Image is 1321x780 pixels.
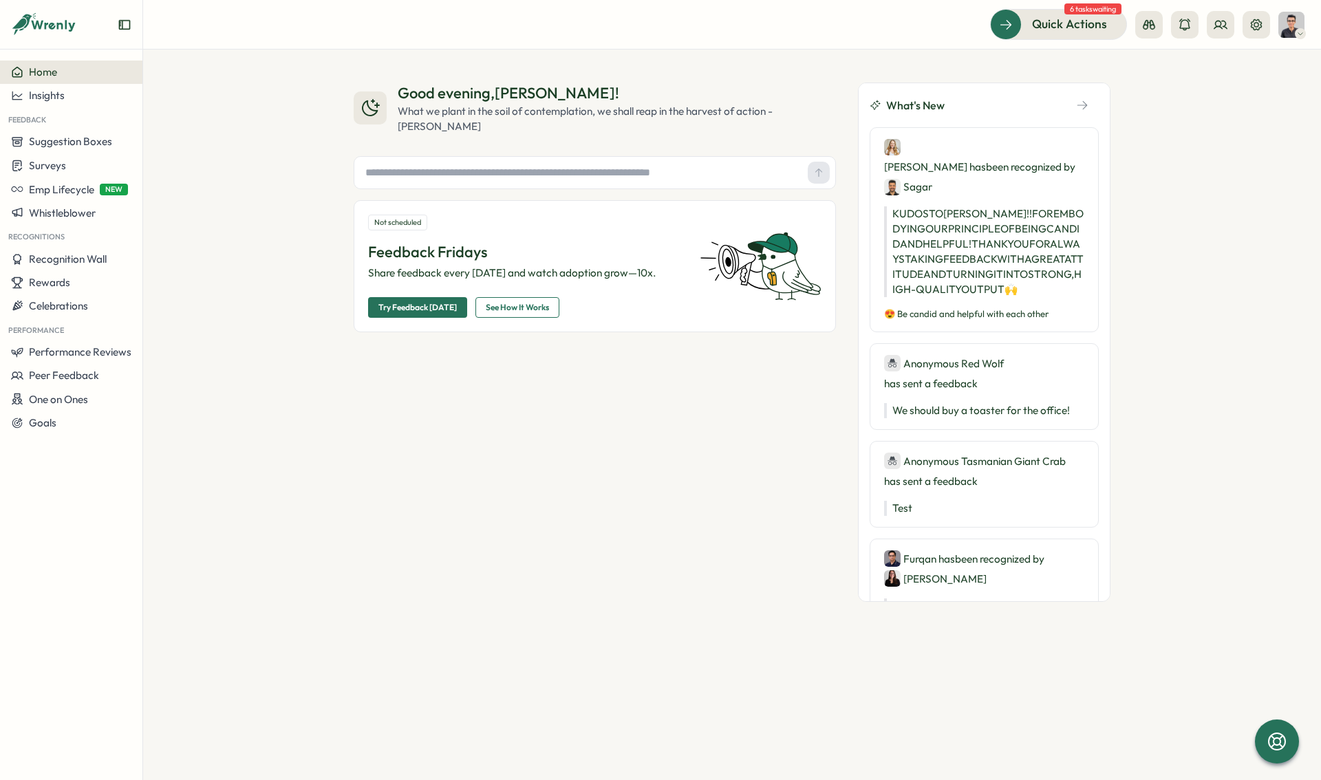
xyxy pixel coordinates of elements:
[368,266,683,281] p: Share feedback every [DATE] and watch adoption grow—10x.
[884,570,987,587] div: [PERSON_NAME]
[368,297,467,318] button: Try Feedback [DATE]
[1064,3,1121,14] span: 6 tasks waiting
[100,184,128,195] span: NEW
[1032,15,1107,33] span: Quick Actions
[29,183,94,196] span: Emp Lifecycle
[1278,12,1304,38] img: Hasan Naqvi
[892,501,1084,516] p: Test
[884,598,1084,719] p: KUDOS TO FURQAN FOR FACILITATING STRUCTURE IN OUR APPROACH TO VESTIAIRE FROM DAY ONE. THIS HAS AL...
[884,550,1084,587] div: Furqan has been recognized by
[29,206,96,219] span: Whistleblower
[29,299,88,312] span: Celebrations
[29,159,66,172] span: Surveys
[884,570,901,587] img: Adriana Fosca
[886,97,945,114] span: What's New
[29,276,70,289] span: Rewards
[884,453,1066,470] div: Anonymous Tasmanian Giant Crab
[378,298,457,317] span: Try Feedback [DATE]
[884,139,1084,195] div: [PERSON_NAME] has been recognized by
[884,206,1084,297] p: KUDOS TO [PERSON_NAME]!! FOR EMBODYING OUR PRINCIPLE OF BEING CANDID AND HELPFUL! THANK YOU FOR A...
[884,355,1084,392] div: has sent a feedback
[884,139,901,155] img: Sarah McEwan
[118,18,131,32] button: Expand sidebar
[990,9,1127,39] button: Quick Actions
[29,252,107,266] span: Recognition Wall
[29,416,56,429] span: Goals
[29,369,99,382] span: Peer Feedback
[884,179,901,195] img: Sagar Verma
[398,104,836,134] div: What we plant in the soil of contemplation, we shall reap in the harvest of action - [PERSON_NAME]
[884,550,901,567] img: Furqan Tariq
[884,355,1004,372] div: Anonymous Red Wolf
[486,298,549,317] span: See How It Works
[29,65,57,78] span: Home
[29,345,131,358] span: Performance Reviews
[29,135,112,148] span: Suggestion Boxes
[884,453,1084,490] div: has sent a feedback
[398,83,836,104] div: Good evening , [PERSON_NAME] !
[892,403,1084,418] p: We should buy a toaster for the office!
[884,178,932,195] div: Sagar
[368,241,683,263] p: Feedback Fridays
[29,393,88,406] span: One on Ones
[368,215,427,230] div: Not scheduled
[475,297,559,318] button: See How It Works
[29,89,65,102] span: Insights
[884,308,1084,321] p: 😍 Be candid and helpful with each other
